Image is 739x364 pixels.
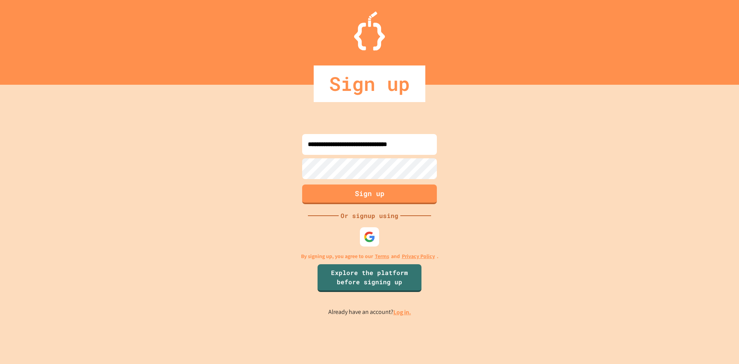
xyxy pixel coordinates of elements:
[393,308,411,316] a: Log in.
[354,12,385,50] img: Logo.svg
[364,231,375,243] img: google-icon.svg
[375,252,389,260] a: Terms
[318,264,421,292] a: Explore the platform before signing up
[314,65,425,102] div: Sign up
[402,252,435,260] a: Privacy Policy
[328,307,411,317] p: Already have an account?
[301,252,438,260] p: By signing up, you agree to our and .
[302,185,437,204] button: Sign up
[339,211,400,220] div: Or signup using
